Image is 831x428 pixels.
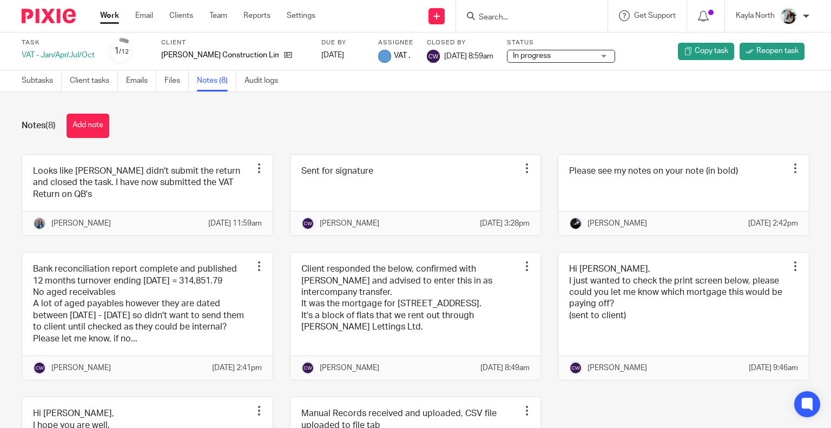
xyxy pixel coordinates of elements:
p: [DATE] 2:41pm [212,363,262,373]
a: Files [164,70,189,91]
a: Client tasks [70,70,118,91]
img: svg%3E [427,50,440,63]
label: Status [507,38,615,47]
span: (8) [45,121,56,130]
a: Emails [126,70,156,91]
label: Due by [321,38,365,47]
img: Blue.png [378,50,391,63]
img: svg%3E [569,361,582,374]
a: Notes (8) [197,70,236,91]
span: In progress [513,52,551,60]
div: [DATE] [321,50,365,61]
p: [PERSON_NAME] [51,218,111,229]
a: Clients [169,10,193,21]
p: [PERSON_NAME] [51,363,111,373]
p: [PERSON_NAME] [588,363,647,373]
h1: Notes [22,120,56,131]
p: [DATE] 2:42pm [748,218,798,229]
p: [PERSON_NAME] [588,218,647,229]
a: Team [209,10,227,21]
input: Search [478,13,575,23]
img: svg%3E [33,361,46,374]
img: svg%3E [301,361,314,374]
label: Task [22,38,95,47]
a: Audit logs [245,70,286,91]
p: [DATE] 3:28pm [480,218,530,229]
p: [PERSON_NAME] [320,363,379,373]
img: Profile%20Photo.png [780,8,797,25]
span: Copy task [695,45,728,56]
p: Kayla North [736,10,775,21]
a: Work [100,10,119,21]
img: Pixie [22,9,76,23]
a: Settings [287,10,315,21]
small: /12 [119,49,129,55]
span: Reopen task [756,45,799,56]
a: Copy task [678,43,734,60]
label: Client [161,38,308,47]
p: [DATE] 8:49am [480,363,530,373]
span: Get Support [634,12,676,19]
button: Add note [67,114,109,138]
label: Closed by [427,38,493,47]
div: VAT - Jan/Apr/Jul/Oct [22,50,95,61]
a: Subtasks [22,70,62,91]
div: 1 [114,45,129,57]
span: [DATE] 8:59am [444,52,493,60]
a: Email [135,10,153,21]
img: 1000002122.jpg [569,217,582,230]
span: VAT . [394,50,410,61]
p: [DATE] 11:59am [208,218,262,229]
label: Assignee [378,38,413,47]
p: [PERSON_NAME] Construction Limited [161,50,279,61]
a: Reports [243,10,271,21]
img: svg%3E [301,217,314,230]
img: Amanda-scaled.jpg [33,217,46,230]
p: [DATE] 9:46am [749,363,798,373]
p: [PERSON_NAME] [320,218,379,229]
a: Reopen task [740,43,804,60]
